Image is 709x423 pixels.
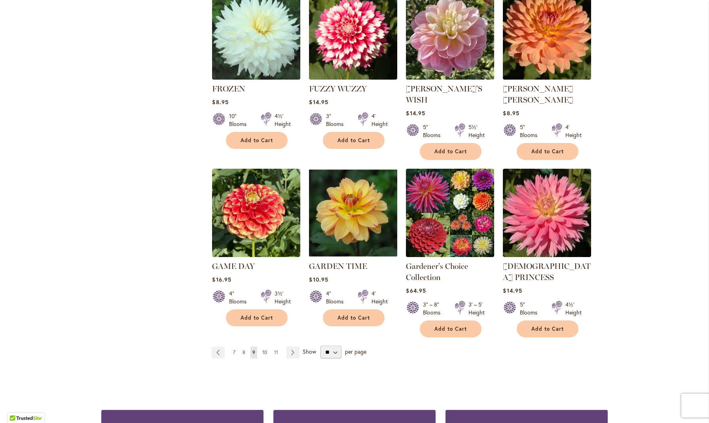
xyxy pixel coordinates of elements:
[434,148,467,155] span: Add to Cart
[262,349,267,355] span: 10
[468,301,485,316] div: 3' – 5' Height
[309,98,328,106] span: $14.95
[406,74,494,81] a: Gabbie's Wish
[233,349,235,355] span: 7
[531,326,564,332] span: Add to Cart
[517,320,578,337] button: Add to Cart
[272,347,280,358] a: 11
[229,112,251,128] div: 10" Blooms
[212,276,231,283] span: $16.95
[241,347,247,358] a: 8
[372,112,388,128] div: 4' Height
[275,290,291,305] div: 3½' Height
[434,326,467,332] span: Add to Cart
[212,84,245,93] a: FROZEN
[565,123,582,139] div: 4' Height
[212,74,300,81] a: Frozen
[309,169,397,257] img: GARDEN TIME
[212,98,228,106] span: $8.95
[309,84,367,93] a: FUZZY WUZZY
[326,290,348,305] div: 4" Blooms
[275,112,291,128] div: 4½' Height
[503,109,519,117] span: $8.95
[503,169,591,257] img: GAY PRINCESS
[226,309,288,326] button: Add to Cart
[406,251,494,259] a: Gardener's Choice Collection
[517,143,578,160] button: Add to Cart
[565,301,582,316] div: 4½' Height
[309,74,397,81] a: FUZZY WUZZY
[406,109,425,117] span: $14.95
[309,251,397,259] a: GARDEN TIME
[326,112,348,128] div: 3" Blooms
[229,290,251,305] div: 4" Blooms
[503,261,591,282] a: [DEMOGRAPHIC_DATA] PRINCESS
[503,84,573,105] a: [PERSON_NAME] [PERSON_NAME]
[520,123,542,139] div: 5" Blooms
[520,301,542,316] div: 5" Blooms
[420,143,482,160] button: Add to Cart
[323,309,385,326] button: Add to Cart
[372,290,388,305] div: 4' Height
[303,348,316,355] span: Show
[345,348,366,355] span: per page
[337,137,370,144] span: Add to Cart
[323,132,385,149] button: Add to Cart
[212,261,255,271] a: GAME DAY
[252,349,255,355] span: 9
[226,132,288,149] button: Add to Cart
[503,251,591,259] a: GAY PRINCESS
[241,314,273,321] span: Add to Cart
[503,287,522,294] span: $14.95
[337,314,370,321] span: Add to Cart
[309,261,367,271] a: GARDEN TIME
[274,349,278,355] span: 11
[212,251,300,259] a: GAME DAY
[309,276,328,283] span: $10.95
[406,169,494,257] img: Gardener's Choice Collection
[231,347,237,358] a: 7
[406,261,468,282] a: Gardener's Choice Collection
[423,301,445,316] div: 3" – 8" Blooms
[6,395,28,417] iframe: Launch Accessibility Center
[406,84,482,105] a: [PERSON_NAME]'S WISH
[468,123,485,139] div: 5½' Height
[406,287,426,294] span: $64.95
[423,123,445,139] div: 5" Blooms
[241,137,273,144] span: Add to Cart
[260,347,269,358] a: 10
[503,74,591,81] a: GABRIELLE MARIE
[212,169,300,257] img: GAME DAY
[243,349,245,355] span: 8
[420,320,482,337] button: Add to Cart
[531,148,564,155] span: Add to Cart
